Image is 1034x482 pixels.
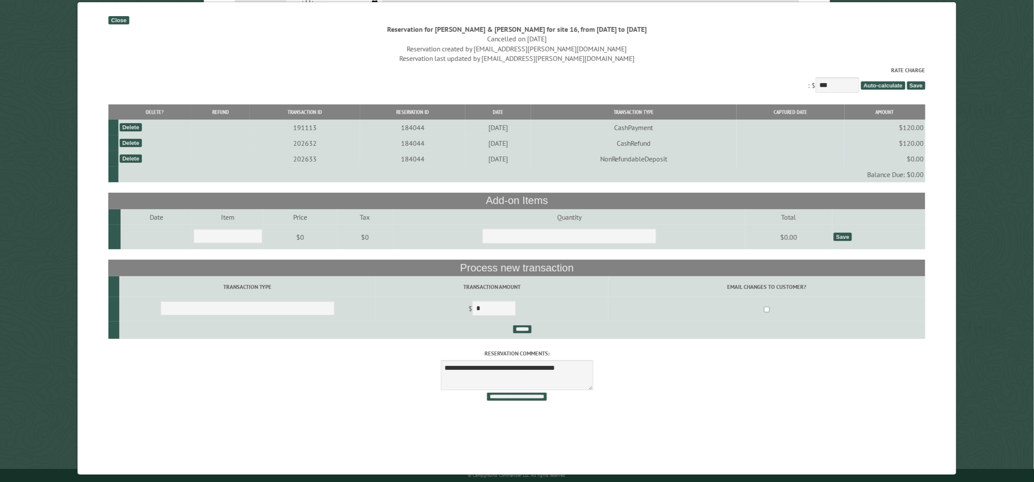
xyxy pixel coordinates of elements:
[121,209,192,225] td: Date
[109,66,926,94] div: : $
[844,135,925,151] td: $120.00
[250,104,360,120] th: Transaction ID
[746,225,832,249] td: $0.00
[360,120,465,135] td: 184044
[610,283,924,291] label: Email changes to customer?
[360,151,465,167] td: 184044
[466,151,531,167] td: [DATE]
[393,209,745,225] td: Quantity
[466,120,531,135] td: [DATE]
[109,349,926,358] label: Reservation comments:
[191,104,250,120] th: Refund
[376,297,608,321] td: $
[844,120,925,135] td: $120.00
[466,135,531,151] td: [DATE]
[531,104,737,120] th: Transaction Type
[118,167,925,182] td: Balance Due: $0.00
[737,104,844,120] th: Captured Date
[468,472,566,478] small: © Campground Commander LLC. All rights reserved.
[531,151,737,167] td: NonRefundableDeposit
[337,209,393,225] td: Tax
[834,233,852,241] div: Save
[253,0,286,9] label: To:
[109,260,926,276] th: Process new transaction
[109,34,926,44] div: Cancelled on [DATE]
[109,16,129,24] div: Close
[337,225,393,249] td: $0
[466,104,531,120] th: Date
[120,154,142,163] div: Delete
[109,193,926,209] th: Add-on Items
[120,123,142,131] div: Delete
[109,66,926,74] label: Rate Charge
[109,24,926,34] div: Reservation for [PERSON_NAME] & [PERSON_NAME] for site 16, from [DATE] to [DATE]
[250,135,360,151] td: 202632
[120,139,142,147] div: Delete
[109,44,926,54] div: Reservation created by [EMAIL_ADDRESS][PERSON_NAME][DOMAIN_NAME]
[531,135,737,151] td: CashRefund
[531,120,737,135] td: CashPayment
[360,135,465,151] td: 184044
[192,209,264,225] td: Item
[264,225,337,249] td: $0
[861,81,905,90] span: Auto-calculate
[907,81,925,90] span: Save
[746,209,832,225] td: Total
[118,104,191,120] th: Delete?
[844,151,925,167] td: $0.00
[250,151,360,167] td: 202633
[121,283,374,291] label: Transaction Type
[844,104,925,120] th: Amount
[264,209,337,225] td: Price
[360,104,465,120] th: Reservation ID
[109,54,926,63] div: Reservation last updated by [EMAIL_ADDRESS][PERSON_NAME][DOMAIN_NAME]
[377,283,607,291] label: Transaction Amount
[250,120,360,135] td: 191113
